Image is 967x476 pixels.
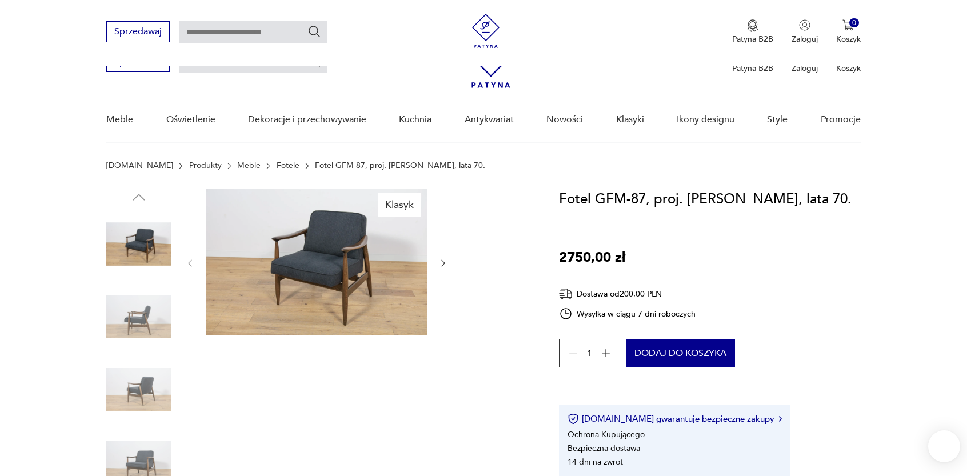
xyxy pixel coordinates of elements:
[568,413,782,425] button: [DOMAIN_NAME] gwarantuje bezpieczne zakupy
[928,430,960,462] iframe: Smartsupp widget button
[189,161,222,170] a: Produkty
[277,161,299,170] a: Fotele
[568,413,579,425] img: Ikona certyfikatu
[106,357,171,422] img: Zdjęcie produktu Fotel GFM-87, proj. J. Kędziorek, lata 70.
[732,19,773,45] button: Patyna B2B
[559,287,573,301] img: Ikona dostawy
[568,457,623,467] li: 14 dni na zwrot
[469,14,503,48] img: Patyna - sklep z meblami i dekoracjami vintage
[559,307,696,321] div: Wysyłka w ciągu 7 dni roboczych
[559,287,696,301] div: Dostawa od 200,00 PLN
[792,19,818,45] button: Zaloguj
[106,285,171,350] img: Zdjęcie produktu Fotel GFM-87, proj. J. Kędziorek, lata 70.
[106,29,170,37] a: Sprzedawaj
[106,58,170,66] a: Sprzedawaj
[378,193,421,217] div: Klasyk
[546,98,583,142] a: Nowości
[206,189,427,335] img: Zdjęcie produktu Fotel GFM-87, proj. J. Kędziorek, lata 70.
[587,350,592,357] span: 1
[836,19,861,45] button: 0Koszyk
[767,98,788,142] a: Style
[799,19,810,31] img: Ikonka użytkownika
[616,98,644,142] a: Klasyki
[626,339,735,367] button: Dodaj do koszyka
[792,63,818,74] p: Zaloguj
[836,63,861,74] p: Koszyk
[677,98,734,142] a: Ikony designu
[106,161,173,170] a: [DOMAIN_NAME]
[315,161,485,170] p: Fotel GFM-87, proj. [PERSON_NAME], lata 70.
[559,189,852,210] h1: Fotel GFM-87, proj. [PERSON_NAME], lata 70.
[849,18,859,28] div: 0
[732,63,773,74] p: Patyna B2B
[166,98,215,142] a: Oświetlenie
[248,98,366,142] a: Dekoracje i przechowywanie
[836,34,861,45] p: Koszyk
[307,25,321,38] button: Szukaj
[842,19,854,31] img: Ikona koszyka
[747,19,758,32] img: Ikona medalu
[778,416,782,422] img: Ikona strzałki w prawo
[568,429,645,440] li: Ochrona Kupującego
[568,443,640,454] li: Bezpieczna dostawa
[237,161,261,170] a: Meble
[732,19,773,45] a: Ikona medaluPatyna B2B
[792,34,818,45] p: Zaloguj
[732,34,773,45] p: Patyna B2B
[106,211,171,277] img: Zdjęcie produktu Fotel GFM-87, proj. J. Kędziorek, lata 70.
[399,98,431,142] a: Kuchnia
[559,247,625,269] p: 2750,00 zł
[821,98,861,142] a: Promocje
[106,21,170,42] button: Sprzedawaj
[465,98,514,142] a: Antykwariat
[106,98,133,142] a: Meble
